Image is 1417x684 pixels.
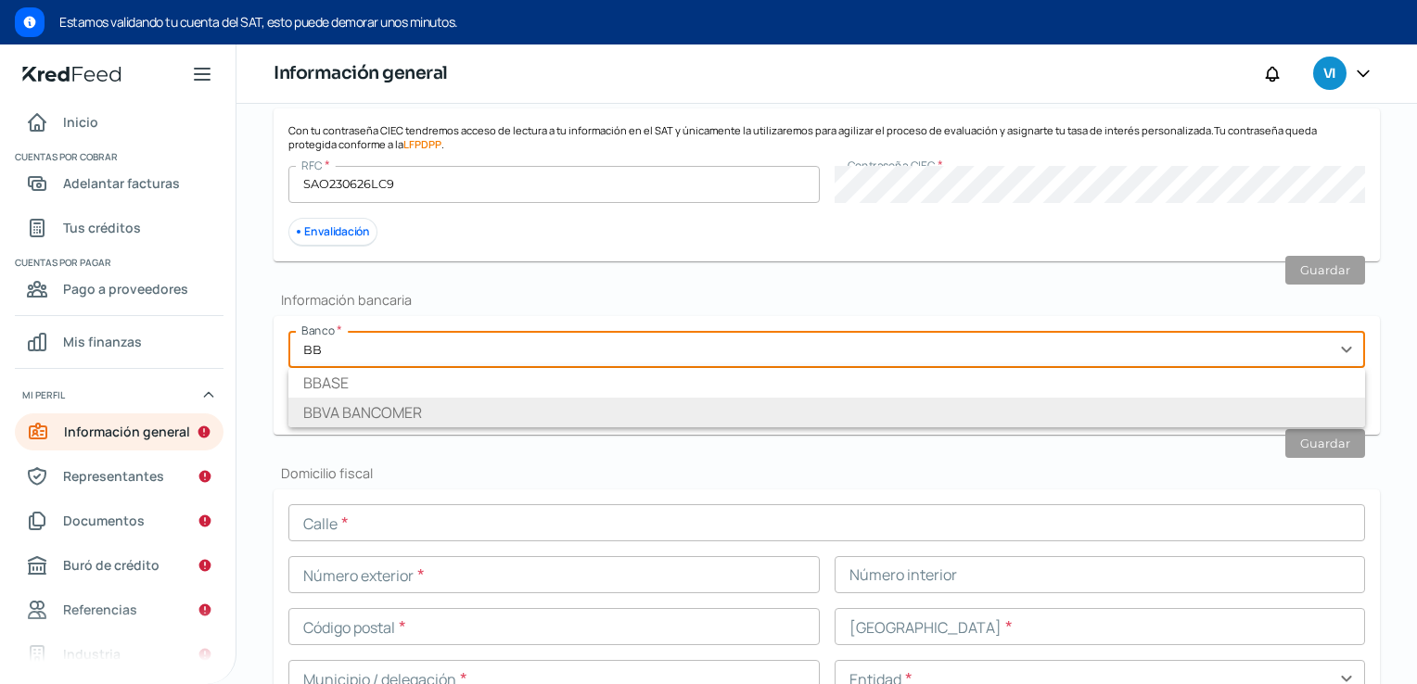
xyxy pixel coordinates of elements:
button: Guardar [1285,429,1365,458]
span: Mi perfil [22,386,65,403]
span: RFC [301,158,322,173]
a: Referencias [15,591,223,628]
span: Cuentas por pagar [15,254,221,271]
button: Guardar [1285,256,1365,285]
span: Representantes [63,464,164,488]
span: Banco [301,323,334,338]
div: En validación [288,218,377,247]
span: Referencias [63,598,137,621]
span: Información general [64,420,190,443]
a: Documentos [15,502,223,539]
p: Con tu contraseña CIEC tendremos acceso de lectura a tu información en el SAT y únicamente la uti... [288,123,1365,151]
span: Tus créditos [63,216,141,239]
span: VI [1323,63,1335,85]
span: Estamos validando tu cuenta del SAT, esto puede demorar unos minutos. [59,11,1402,33]
li: BBVA BANCOMER [288,398,1365,427]
h1: Información general [274,60,448,87]
a: Información general [15,413,223,450]
a: LFPDPP [403,137,441,151]
li: BBASE [288,368,1365,398]
a: Tus créditos [15,209,223,247]
span: Contraseña CIEC [848,158,935,173]
a: Buró de crédito [15,547,223,584]
span: Inicio [63,110,98,133]
a: Industria [15,636,223,673]
span: Buró de crédito [63,553,160,576]
span: Pago a proveedores [63,277,188,300]
span: Documentos [63,509,145,532]
span: Industria [63,642,121,665]
a: Representantes [15,458,223,495]
a: Adelantar facturas [15,165,223,202]
a: Inicio [15,104,223,141]
h2: Información bancaria [274,291,1380,309]
a: Mis finanzas [15,323,223,361]
span: Cuentas por cobrar [15,148,221,165]
span: Mis finanzas [63,330,142,353]
a: Pago a proveedores [15,271,223,308]
h2: Domicilio fiscal [274,464,1380,482]
span: Adelantar facturas [63,171,180,195]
